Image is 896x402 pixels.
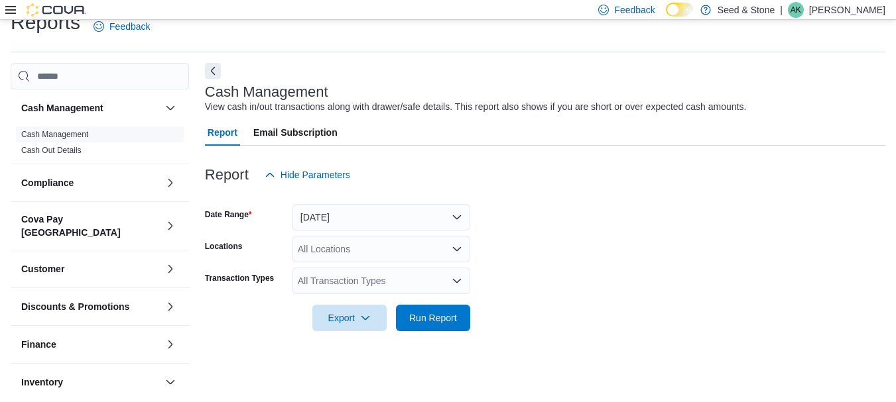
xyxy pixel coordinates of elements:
span: Export [320,305,379,331]
button: Customer [162,261,178,277]
p: [PERSON_NAME] [809,2,885,18]
button: Discounts & Promotions [162,299,178,315]
span: Run Report [409,311,457,325]
button: Open list of options [452,244,462,254]
a: Cash Out Details [21,146,82,155]
h3: Cash Management [205,84,328,100]
span: Cash Out Details [21,145,82,156]
p: Seed & Stone [718,2,775,18]
button: Cash Management [21,101,160,115]
p: | [780,2,783,18]
h3: Customer [21,262,64,276]
a: Cash Management [21,130,88,139]
button: Open list of options [452,276,462,286]
input: Dark Mode [666,3,694,17]
div: Cash Management [11,126,189,164]
span: Hide Parameters [281,168,350,181]
h3: Cash Management [21,101,103,115]
h3: Inventory [21,376,63,389]
h1: Reports [11,9,80,36]
button: Finance [162,336,178,352]
button: Cova Pay [GEOGRAPHIC_DATA] [162,218,178,234]
span: Feedback [614,3,655,17]
h3: Compliance [21,176,74,189]
button: Run Report [396,305,470,331]
button: Cash Management [162,100,178,116]
span: Cash Management [21,129,88,140]
div: View cash in/out transactions along with drawer/safe details. This report also shows if you are s... [205,100,747,114]
h3: Report [205,167,249,183]
button: Next [205,63,221,79]
button: Finance [21,338,160,351]
label: Locations [205,241,243,252]
button: [DATE] [292,204,470,230]
button: Hide Parameters [259,162,355,188]
button: Compliance [162,175,178,191]
span: Feedback [109,20,150,33]
div: Arun Kumar [788,2,804,18]
button: Inventory [162,374,178,390]
label: Date Range [205,209,252,220]
button: Inventory [21,376,160,389]
label: Transaction Types [205,273,274,283]
span: Email Subscription [253,119,338,146]
button: Discounts & Promotions [21,300,160,313]
h3: Finance [21,338,56,351]
a: Feedback [88,13,155,40]
button: Compliance [21,176,160,189]
span: AK [791,2,801,18]
img: Cova [27,3,86,17]
h3: Discounts & Promotions [21,300,129,313]
button: Cova Pay [GEOGRAPHIC_DATA] [21,213,160,239]
span: Report [208,119,237,146]
button: Export [312,305,387,331]
button: Customer [21,262,160,276]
